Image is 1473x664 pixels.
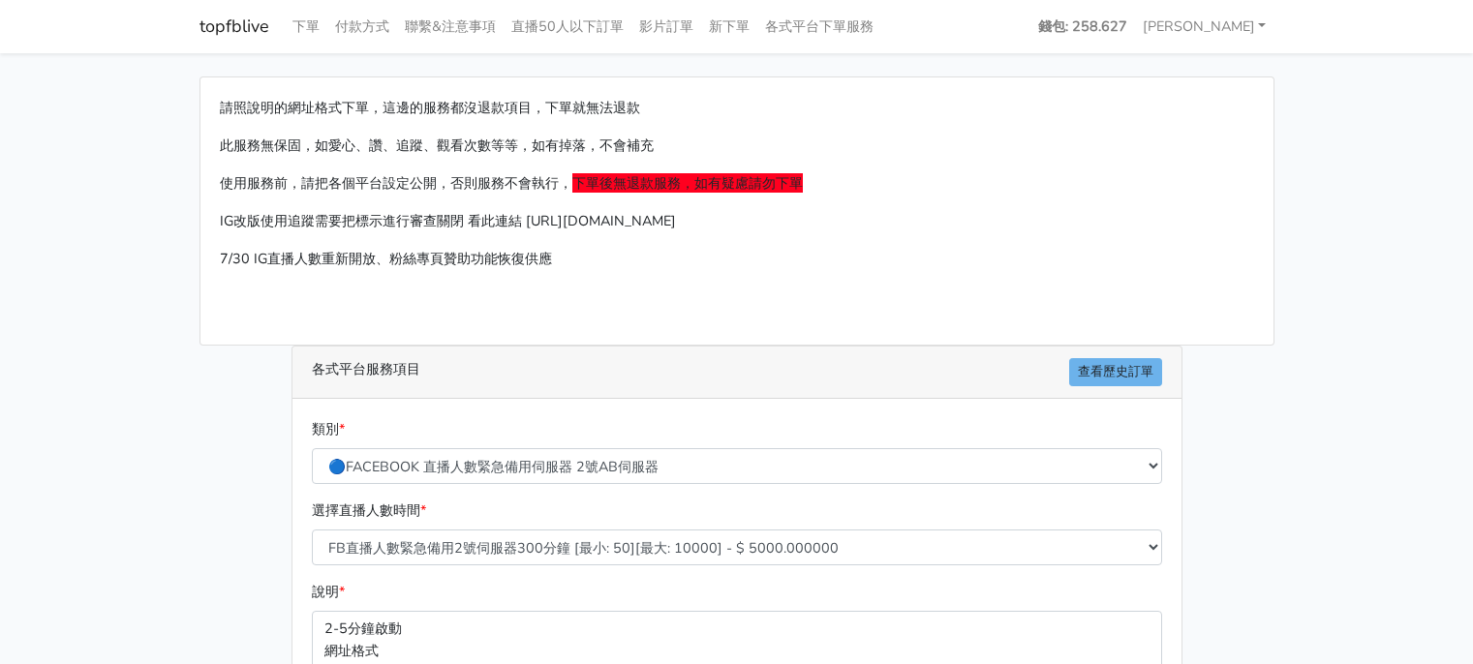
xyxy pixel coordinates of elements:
span: 下單後無退款服務，如有疑慮請勿下單 [572,173,803,193]
strong: 錢包: 258.627 [1038,16,1127,36]
p: 此服務無保固，如愛心、讚、追蹤、觀看次數等等，如有掉落，不會補充 [220,135,1254,157]
p: 使用服務前，請把各個平台設定公開，否則服務不會執行， [220,172,1254,195]
a: 付款方式 [327,8,397,45]
p: IG改版使用追蹤需要把標示進行審查關閉 看此連結 [URL][DOMAIN_NAME] [220,210,1254,232]
p: 請照說明的網址格式下單，這邊的服務都沒退款項目，下單就無法退款 [220,97,1254,119]
label: 說明 [312,581,345,603]
a: 各式平台下單服務 [757,8,881,45]
a: topfblive [199,8,269,45]
a: [PERSON_NAME] [1135,8,1274,45]
p: 7/30 IG直播人數重新開放、粉絲專頁贊助功能恢復供應 [220,248,1254,270]
a: 聯繫&注意事項 [397,8,504,45]
div: 各式平台服務項目 [292,347,1181,399]
a: 查看歷史訂單 [1069,358,1162,386]
a: 新下單 [701,8,757,45]
a: 下單 [285,8,327,45]
label: 類別 [312,418,345,440]
a: 直播50人以下訂單 [504,8,631,45]
a: 影片訂單 [631,8,701,45]
a: 錢包: 258.627 [1030,8,1135,45]
label: 選擇直播人數時間 [312,499,426,522]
